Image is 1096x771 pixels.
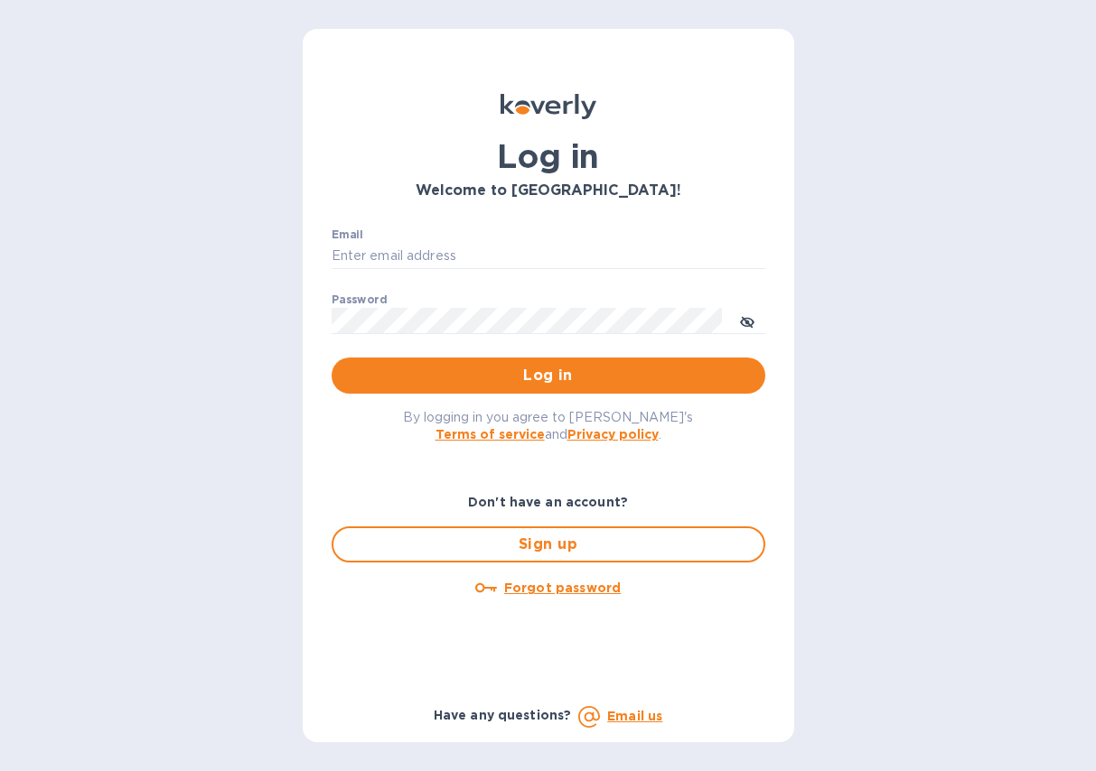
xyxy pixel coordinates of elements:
span: By logging in you agree to [PERSON_NAME]'s and . [403,410,693,441]
h1: Log in [332,137,765,175]
a: Privacy policy [567,427,659,441]
span: Sign up [348,534,749,555]
label: Email [332,229,363,240]
input: Enter email address [332,243,765,270]
a: Terms of service [436,427,545,441]
a: Email us [607,709,662,723]
img: Koverly [501,94,596,119]
u: Forgot password [504,581,621,595]
span: Log in [346,365,751,386]
b: Don't have an account? [468,495,628,509]
h3: Welcome to [GEOGRAPHIC_DATA]! [332,182,765,200]
label: Password [332,294,387,305]
button: Log in [332,358,765,394]
button: toggle password visibility [729,302,765,339]
b: Have any questions? [434,708,572,722]
button: Sign up [332,526,765,562]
